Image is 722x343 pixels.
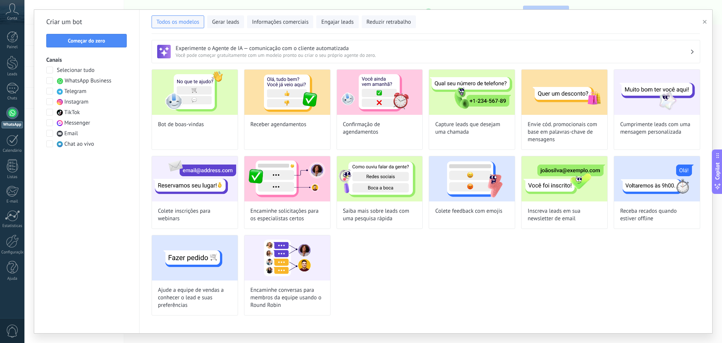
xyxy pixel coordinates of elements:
button: Reduzir retrabalho [362,15,416,28]
img: Colete inscrições para webinars [152,156,238,201]
div: Leads [2,72,23,77]
span: Receber agendamentos [250,121,306,128]
span: Reduzir retrabalho [367,18,411,26]
img: Ajude a equipe de vendas a conhecer o lead e suas preferências [152,235,238,280]
h3: Experimente o Agente de IA — comunicação com o cliente automatizada [176,45,690,52]
div: E-mail [2,199,23,204]
span: WhatsApp Business [65,77,111,85]
span: Email [64,130,78,137]
span: Ajude a equipe de vendas a conhecer o lead e suas preferências [158,287,232,309]
img: Confirmação de agendamentos [337,70,423,115]
div: WhatsApp [2,121,23,128]
span: Encaminhe solicitações para os especialistas certos [250,207,324,223]
span: Colete feedback com emojis [435,207,502,215]
div: Painel [2,45,23,50]
h3: Canais [46,56,127,64]
span: Você pode começar gratuitamente com um modelo pronto ou criar o seu próprio agente do zero. [176,52,690,58]
span: Instagram [64,98,88,106]
span: Envie cód. promocionais com base em palavras-chave de mensagens [528,121,601,143]
span: Engajar leads [321,18,353,26]
img: Receber agendamentos [244,70,330,115]
span: Bot de boas-vindas [158,121,204,128]
span: Inscreva leads em sua newsletter de email [528,207,601,223]
span: Informações comerciais [252,18,308,26]
div: Calendário [2,148,23,153]
span: Cumprimente leads com uma mensagem personalizada [620,121,694,136]
span: Colete inscrições para webinars [158,207,232,223]
span: Receba recados quando estiver offline [620,207,694,223]
img: Saiba mais sobre leads com uma pesquisa rápida [337,156,423,201]
img: Encaminhe conversas para membros da equipe usando o Round Robin [244,235,330,280]
button: Informações comerciais [247,15,313,28]
span: Copilot [714,162,721,180]
button: Todos os modelos [152,15,204,28]
span: Capture leads que desejam uma chamada [435,121,509,136]
div: Estatísticas [2,224,23,229]
div: Ajuda [2,276,23,281]
span: Messenger [64,119,90,127]
img: Colete feedback com emojis [429,156,515,201]
img: Cumprimente leads com uma mensagem personalizada [614,70,700,115]
img: Encaminhe solicitações para os especialistas certos [244,156,330,201]
img: Inscreva leads em sua newsletter de email [522,156,607,201]
span: Confirmação de agendamentos [343,121,417,136]
span: Encaminhe conversas para membros da equipe usando o Round Robin [250,287,324,309]
button: Engajar leads [316,15,358,28]
span: Telegram [64,88,86,95]
div: Configurações [2,250,23,255]
span: Começar do zero [68,38,105,43]
span: Gerar leads [212,18,239,26]
button: Gerar leads [207,15,244,28]
span: Todos os modelos [156,18,199,26]
img: Receba recados quando estiver offline [614,156,700,201]
div: Chats [2,96,23,101]
span: TikTok [64,109,80,116]
img: Envie cód. promocionais com base em palavras-chave de mensagens [522,70,607,115]
span: Saiba mais sobre leads com uma pesquisa rápida [343,207,417,223]
img: Bot de boas-vindas [152,70,238,115]
button: Começar do zero [46,34,127,47]
span: Selecionar tudo [57,67,94,74]
img: Capture leads que desejam uma chamada [429,70,515,115]
span: Conta [7,16,17,21]
span: Chat ao vivo [64,140,94,148]
h2: Criar um bot [46,16,127,28]
div: Listas [2,175,23,180]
